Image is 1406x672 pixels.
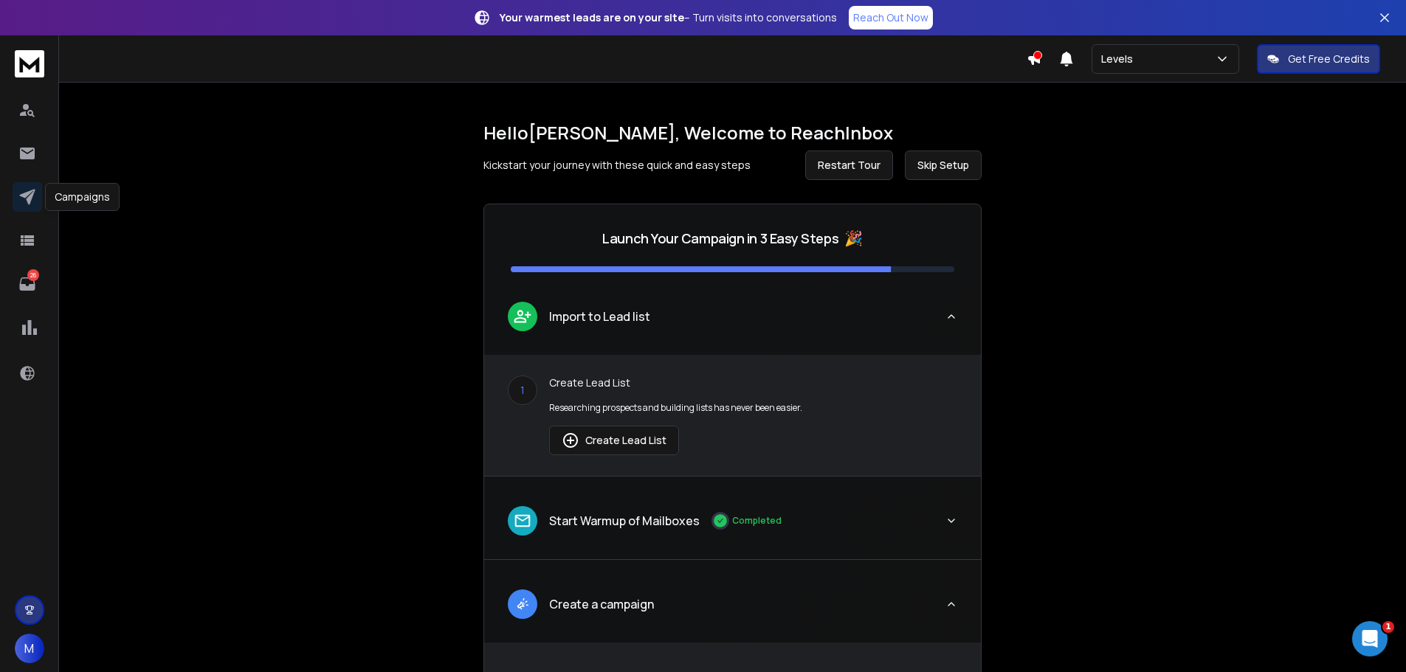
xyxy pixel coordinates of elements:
[549,308,650,325] p: Import to Lead list
[500,10,684,24] strong: Your warmest leads are on your site
[15,634,44,663] button: M
[732,515,782,527] p: Completed
[484,290,981,355] button: leadImport to Lead list
[13,269,42,299] a: 26
[484,494,981,559] button: leadStart Warmup of MailboxesCompleted
[1101,52,1139,66] p: Levels
[853,10,928,25] p: Reach Out Now
[500,10,837,25] p: – Turn visits into conversations
[1382,621,1394,633] span: 1
[484,578,981,642] button: leadCreate a campaign
[508,375,537,405] div: 1
[549,426,679,455] button: Create Lead List
[27,269,39,281] p: 26
[513,595,532,613] img: lead
[513,511,532,530] img: lead
[602,228,838,249] p: Launch Your Campaign in 3 Easy Steps
[1352,621,1388,657] iframe: Intercom live chat
[1288,52,1370,66] p: Get Free Credits
[844,228,863,249] span: 🎉
[549,375,957,390] p: Create Lead List
[805,150,893,180] button: Restart Tour
[1257,44,1380,74] button: Get Free Credits
[562,432,579,449] img: lead
[905,150,982,180] button: Skip Setup
[549,595,654,613] p: Create a campaign
[45,183,120,211] div: Campaigns
[549,512,700,530] p: Start Warmup of Mailboxes
[15,50,44,77] img: logo
[513,307,532,325] img: lead
[917,158,969,173] span: Skip Setup
[484,355,981,476] div: leadImport to Lead list
[849,6,933,30] a: Reach Out Now
[483,158,751,173] p: Kickstart your journey with these quick and easy steps
[483,121,982,145] h1: Hello [PERSON_NAME] , Welcome to ReachInbox
[549,402,957,414] p: Researching prospects and building lists has never been easier.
